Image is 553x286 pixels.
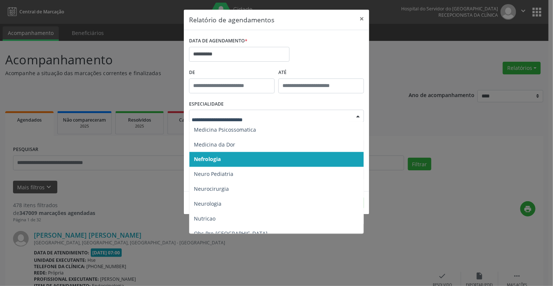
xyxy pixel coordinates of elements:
[354,10,369,28] button: Close
[189,15,274,25] h5: Relatório de agendamentos
[189,67,275,78] label: De
[189,35,247,47] label: DATA DE AGENDAMENTO
[189,99,224,110] label: ESPECIALIDADE
[194,141,235,148] span: Medicina da Dor
[194,126,256,133] span: Medicina Psicossomatica
[194,200,221,208] span: Neurologia
[194,215,215,222] span: Nutricao
[278,67,364,78] label: ATÉ
[194,171,233,178] span: Neuro Pediatria
[194,186,229,193] span: Neurocirurgia
[194,156,221,163] span: Nefrologia
[194,230,268,237] span: Obs Pre-[GEOGRAPHIC_DATA]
